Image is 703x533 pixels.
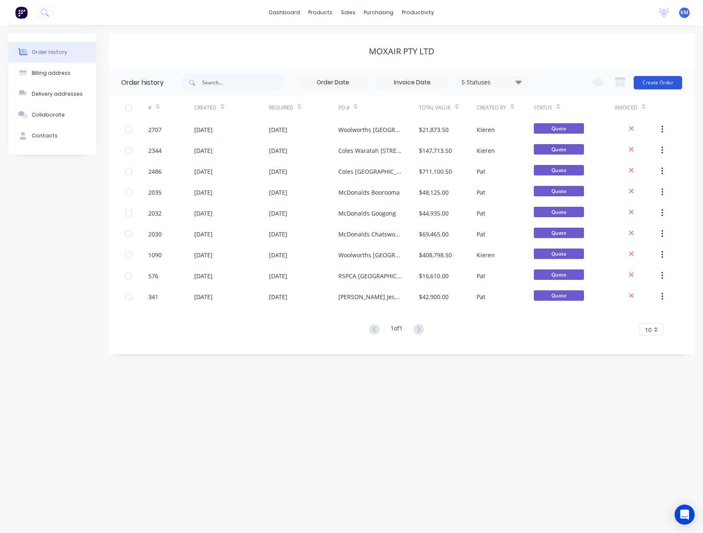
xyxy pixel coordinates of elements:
span: KM [680,9,688,16]
div: Pat [477,188,485,197]
div: Created [194,104,216,112]
div: Total Value [419,96,477,119]
button: Contacts [8,125,96,146]
div: [DATE] [269,292,287,301]
div: [DATE] [269,146,287,155]
div: [DATE] [269,230,287,239]
div: PO # [338,104,350,112]
div: Created By [477,104,506,112]
div: Pat [477,230,485,239]
div: [DATE] [194,167,213,176]
div: Coles [GEOGRAPHIC_DATA] [338,167,402,176]
div: Pat [477,272,485,280]
span: 10 [645,325,652,334]
span: Quote [534,228,584,238]
div: [DATE] [194,251,213,259]
div: Pat [477,292,485,301]
div: [DATE] [194,272,213,280]
div: $21,873.50 [419,125,449,134]
div: Invoiced [614,96,660,119]
div: $42,900.00 [419,292,449,301]
div: McDonalds Boorooma [338,188,400,197]
div: Coles Waratah [STREET_ADDRESS] [338,146,402,155]
button: Create Order [634,76,682,89]
div: # [148,96,194,119]
div: Kieren [477,146,495,155]
div: Pat [477,209,485,218]
div: Open Intercom Messenger [675,505,695,525]
button: Billing address [8,63,96,84]
div: PO # [338,96,419,119]
div: Order history [121,78,164,88]
div: Woolworths [GEOGRAPHIC_DATA] [338,251,402,259]
button: Collaborate [8,104,96,125]
div: Moxair Pty Ltd [369,46,434,56]
input: Search... [202,74,285,91]
div: 2707 [148,125,162,134]
div: 2486 [148,167,162,176]
div: sales [337,6,360,19]
div: Created By [477,96,534,119]
div: [PERSON_NAME] Jesmond [338,292,402,301]
div: [DATE] [269,167,287,176]
div: Required [269,104,293,112]
div: $48,125.00 [419,188,449,197]
span: Quote [534,207,584,217]
div: $44,935.00 [419,209,449,218]
div: Contacts [32,132,58,140]
div: 2032 [148,209,162,218]
div: [DATE] [269,188,287,197]
input: Invoice Date [377,76,447,89]
div: Delivery addresses [32,90,83,98]
span: Quote [534,165,584,175]
div: $147,713.50 [419,146,452,155]
button: Order history [8,42,96,63]
div: [DATE] [194,188,213,197]
div: [DATE] [269,125,287,134]
div: McDonalds Googong [338,209,396,218]
div: [DATE] [269,251,287,259]
div: 2030 [148,230,162,239]
div: Required [269,96,338,119]
div: 5 Statuses [457,78,527,87]
div: 576 [148,272,158,280]
div: 2035 [148,188,162,197]
div: Status [534,96,614,119]
div: Collaborate [32,111,65,119]
div: $711,100.50 [419,167,452,176]
div: RSPCA [GEOGRAPHIC_DATA] [338,272,402,280]
span: Quote [534,186,584,196]
div: Pat [477,167,485,176]
div: McDonalds Chatswood [338,230,402,239]
div: [DATE] [269,209,287,218]
span: Quote [534,144,584,155]
div: [DATE] [194,292,213,301]
div: $69,465.00 [419,230,449,239]
a: dashboard [265,6,304,19]
div: Kieren [477,251,495,259]
div: [DATE] [269,272,287,280]
span: Quote [534,249,584,259]
span: Quote [534,123,584,134]
div: 2344 [148,146,162,155]
button: Delivery addresses [8,84,96,104]
input: Order Date [298,76,368,89]
div: purchasing [360,6,398,19]
div: [DATE] [194,146,213,155]
div: Total Value [419,104,451,112]
div: $408,798.50 [419,251,452,259]
div: Order history [32,48,67,56]
div: 1 of 1 [391,324,403,336]
div: Created [194,96,269,119]
div: products [304,6,337,19]
div: [DATE] [194,230,213,239]
div: 341 [148,292,158,301]
div: # [148,104,152,112]
img: Factory [15,6,28,19]
div: Invoiced [614,104,637,112]
div: Status [534,104,552,112]
div: productivity [398,6,438,19]
div: Woolworths [GEOGRAPHIC_DATA] [338,125,402,134]
div: Billing address [32,69,71,77]
span: Quote [534,269,584,280]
